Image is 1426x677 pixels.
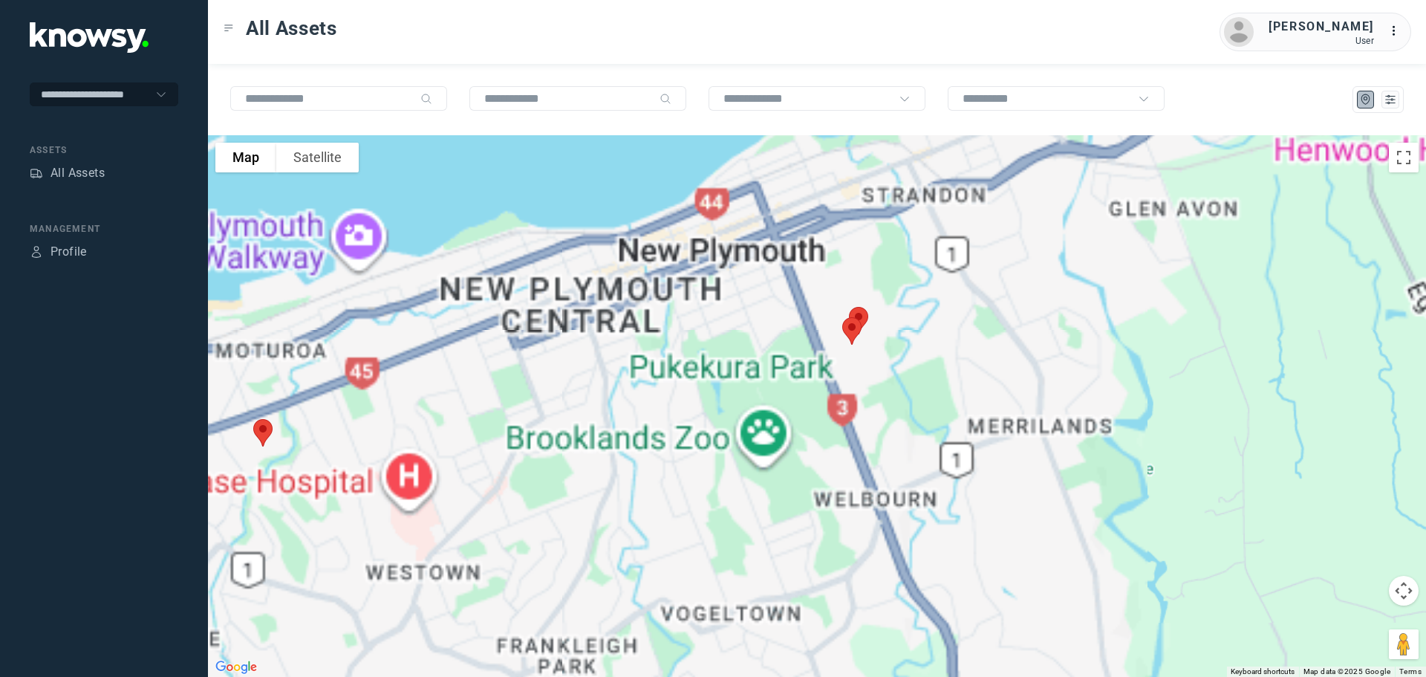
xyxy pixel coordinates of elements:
[30,164,105,182] a: AssetsAll Assets
[246,15,337,42] span: All Assets
[51,164,105,182] div: All Assets
[1389,22,1407,42] div: :
[420,93,432,105] div: Search
[1303,667,1390,676] span: Map data ©2025 Google
[30,222,178,236] div: Management
[212,658,261,677] img: Google
[276,143,359,172] button: Show satellite imagery
[1389,576,1419,606] button: Map camera controls
[1399,667,1422,676] a: Terms (opens in new tab)
[1359,93,1373,106] div: Map
[212,658,261,677] a: Open this area in Google Maps (opens a new window)
[224,23,234,33] div: Toggle Menu
[51,243,87,261] div: Profile
[1269,36,1374,46] div: User
[30,243,87,261] a: ProfileProfile
[1389,143,1419,172] button: Toggle fullscreen view
[1224,17,1254,47] img: avatar.png
[1390,25,1404,36] tspan: ...
[1231,667,1295,677] button: Keyboard shortcuts
[30,143,178,157] div: Assets
[30,166,43,180] div: Assets
[215,143,276,172] button: Show street map
[1389,22,1407,40] div: :
[30,245,43,259] div: Profile
[1384,93,1397,106] div: List
[1269,18,1374,36] div: [PERSON_NAME]
[1389,629,1419,659] button: Drag Pegman onto the map to open Street View
[30,22,149,53] img: Application Logo
[660,93,671,105] div: Search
